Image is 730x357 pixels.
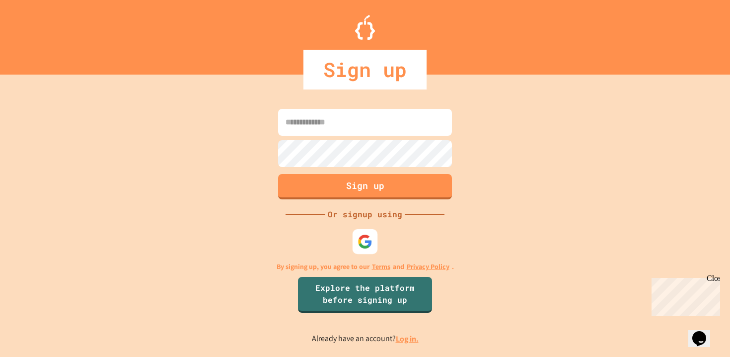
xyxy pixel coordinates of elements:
[298,277,432,313] a: Explore the platform before signing up
[4,4,69,63] div: Chat with us now!Close
[312,333,419,345] p: Already have an account?
[358,234,372,249] img: google-icon.svg
[303,50,427,89] div: Sign up
[277,262,454,272] p: By signing up, you agree to our and .
[355,15,375,40] img: Logo.svg
[278,174,452,199] button: Sign up
[372,262,390,272] a: Terms
[325,208,405,220] div: Or signup using
[648,274,720,316] iframe: chat widget
[396,334,419,344] a: Log in.
[407,262,449,272] a: Privacy Policy
[688,317,720,347] iframe: chat widget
